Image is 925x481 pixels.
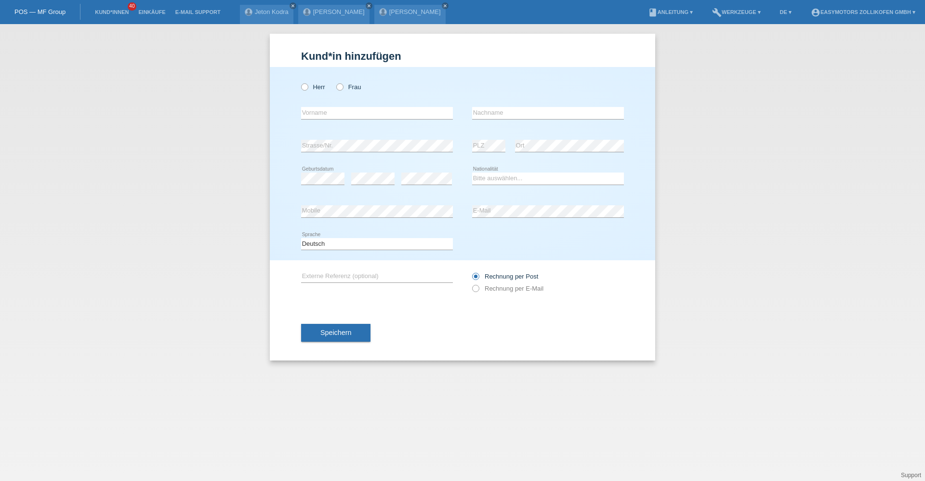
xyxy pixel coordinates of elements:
a: account_circleEasymotors Zollikofen GmbH ▾ [806,9,920,15]
i: close [367,3,371,8]
i: close [291,3,295,8]
input: Frau [336,83,343,90]
a: Jeton Kodra [255,8,289,15]
i: account_circle [811,8,820,17]
a: E-Mail Support [171,9,225,15]
a: [PERSON_NAME] [389,8,441,15]
a: close [442,2,449,9]
i: book [648,8,658,17]
i: close [443,3,448,8]
label: Frau [336,83,361,91]
label: Herr [301,83,325,91]
a: close [366,2,372,9]
input: Rechnung per Post [472,273,478,285]
a: Support [901,472,921,479]
h1: Kund*in hinzufügen [301,50,624,62]
a: Einkäufe [133,9,170,15]
label: Rechnung per Post [472,273,538,280]
a: DE ▾ [775,9,796,15]
i: build [712,8,722,17]
button: Speichern [301,324,370,342]
span: 40 [128,2,136,11]
a: bookAnleitung ▾ [643,9,698,15]
label: Rechnung per E-Mail [472,285,543,292]
input: Herr [301,83,307,90]
input: Rechnung per E-Mail [472,285,478,297]
a: Kund*innen [90,9,133,15]
a: [PERSON_NAME] [313,8,365,15]
a: POS — MF Group [14,8,66,15]
a: buildWerkzeuge ▾ [707,9,766,15]
span: Speichern [320,329,351,336]
a: close [290,2,296,9]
